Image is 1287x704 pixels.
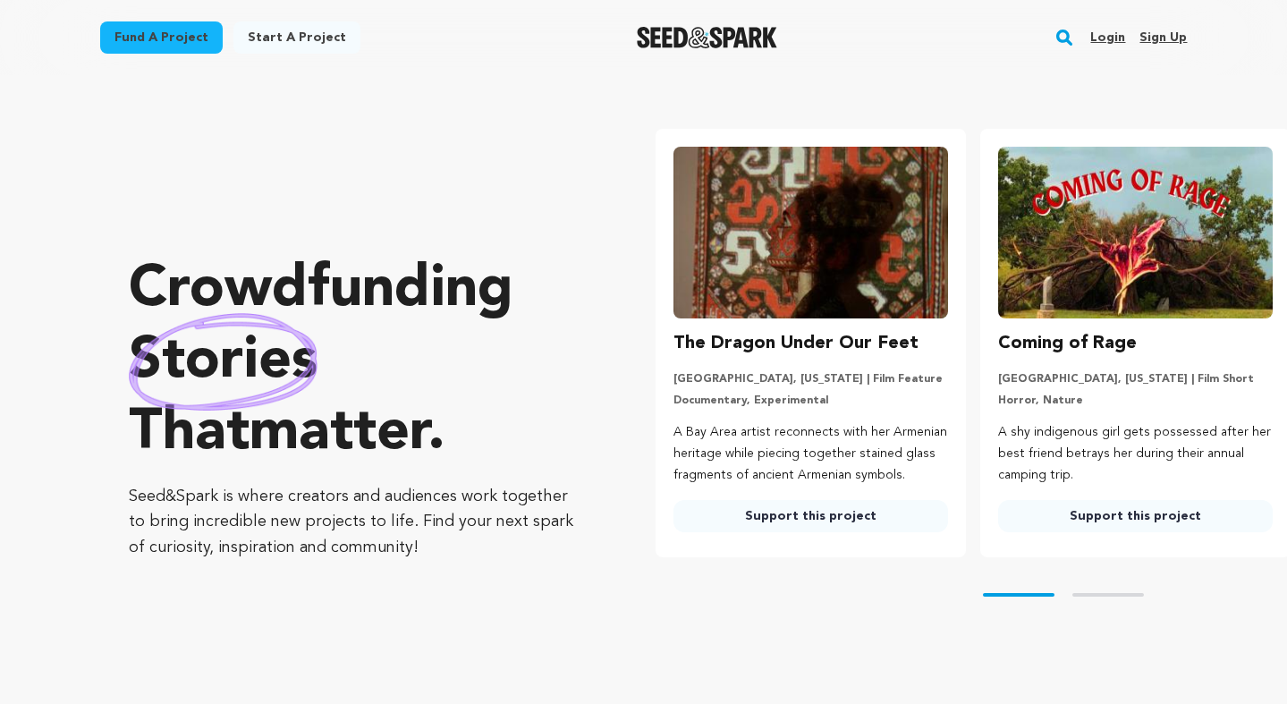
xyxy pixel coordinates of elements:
p: A shy indigenous girl gets possessed after her best friend betrays her during their annual campin... [998,422,1273,486]
p: Crowdfunding that . [129,255,584,470]
img: Coming of Rage image [998,147,1273,318]
p: A Bay Area artist reconnects with her Armenian heritage while piecing together stained glass frag... [673,422,948,486]
a: Login [1090,23,1125,52]
a: Start a project [233,21,360,54]
h3: The Dragon Under Our Feet [673,329,919,358]
p: Seed&Spark is where creators and audiences work together to bring incredible new projects to life... [129,484,584,561]
img: hand sketched image [129,313,318,411]
h3: Coming of Rage [998,329,1137,358]
span: matter [250,405,428,462]
a: Seed&Spark Homepage [637,27,777,48]
p: [GEOGRAPHIC_DATA], [US_STATE] | Film Short [998,372,1273,386]
img: Seed&Spark Logo Dark Mode [637,27,777,48]
a: Support this project [998,500,1273,532]
a: Support this project [673,500,948,532]
p: Documentary, Experimental [673,394,948,408]
a: Fund a project [100,21,223,54]
a: Sign up [1139,23,1187,52]
img: The Dragon Under Our Feet image [673,147,948,318]
p: [GEOGRAPHIC_DATA], [US_STATE] | Film Feature [673,372,948,386]
p: Horror, Nature [998,394,1273,408]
